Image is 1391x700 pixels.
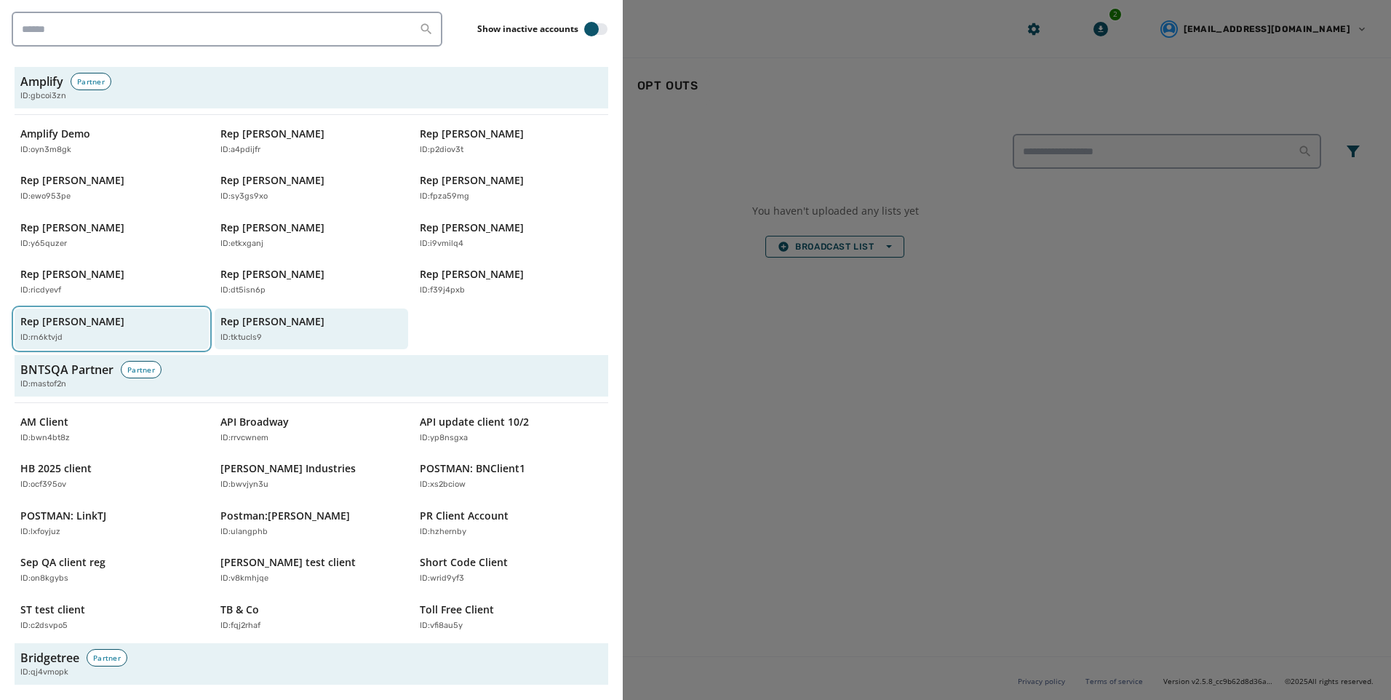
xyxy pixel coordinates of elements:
[20,144,71,156] p: ID: oyn3m8gk
[215,261,409,303] button: Rep [PERSON_NAME]ID:dt5isn6p
[420,173,524,188] p: Rep [PERSON_NAME]
[414,215,608,256] button: Rep [PERSON_NAME]ID:i9vmilq4
[414,121,608,162] button: Rep [PERSON_NAME]ID:p2diov3t
[20,314,124,329] p: Rep [PERSON_NAME]
[15,167,209,209] button: Rep [PERSON_NAME]ID:ewo953pe
[420,144,463,156] p: ID: p2diov3t
[20,479,66,491] p: ID: ocf395ov
[20,461,92,476] p: HB 2025 client
[420,285,465,297] p: ID: f39j4pxb
[15,503,209,544] button: POSTMAN: LinkTJID:lxfoyjuz
[121,361,162,378] div: Partner
[20,555,105,570] p: Sep QA client reg
[220,509,350,523] p: Postman:[PERSON_NAME]
[15,355,608,397] button: BNTSQA PartnerPartnerID:mastof2n
[414,167,608,209] button: Rep [PERSON_NAME]ID:fpza59mg
[15,261,209,303] button: Rep [PERSON_NAME]ID:ricdyevf
[414,549,608,591] button: Short Code ClientID:wrid9yf3
[215,549,409,591] button: [PERSON_NAME] test clientID:v8kmhjqe
[215,503,409,544] button: Postman:[PERSON_NAME]ID:ulangphb
[15,409,209,450] button: AM ClientID:bwn4bt8z
[215,215,409,256] button: Rep [PERSON_NAME]ID:etkxganj
[215,456,409,497] button: [PERSON_NAME] IndustriesID:bwvjyn3u
[87,649,127,667] div: Partner
[20,127,90,141] p: Amplify Demo
[414,409,608,450] button: API update client 10/2ID:yp8nsgxa
[15,67,608,108] button: AmplifyPartnerID:gbcoi3zn
[20,526,60,538] p: ID: lxfoyjuz
[220,432,268,445] p: ID: rrvcwnem
[220,285,266,297] p: ID: dt5isn6p
[71,73,111,90] div: Partner
[220,602,259,617] p: TB & Co
[20,220,124,235] p: Rep [PERSON_NAME]
[20,378,66,391] span: ID: mastof2n
[220,415,289,429] p: API Broadway
[220,191,268,203] p: ID: sy3gs9xo
[20,415,68,429] p: AM Client
[220,314,324,329] p: Rep [PERSON_NAME]
[420,415,529,429] p: API update client 10/2
[15,215,209,256] button: Rep [PERSON_NAME]ID:y65quzer
[220,573,268,585] p: ID: v8kmhjqe
[220,526,268,538] p: ID: ulangphb
[215,409,409,450] button: API BroadwayID:rrvcwnem
[20,73,63,90] h3: Amplify
[414,261,608,303] button: Rep [PERSON_NAME]ID:f39j4pxb
[420,573,464,585] p: ID: wrid9yf3
[220,220,324,235] p: Rep [PERSON_NAME]
[220,332,262,344] p: ID: tktucls9
[414,503,608,544] button: PR Client AccountID:hzhernby
[420,238,463,250] p: ID: i9vmilq4
[20,620,68,632] p: ID: c2dsvpo5
[420,432,468,445] p: ID: yp8nsgxa
[220,461,356,476] p: [PERSON_NAME] Industries
[20,602,85,617] p: ST test client
[220,173,324,188] p: Rep [PERSON_NAME]
[215,167,409,209] button: Rep [PERSON_NAME]ID:sy3gs9xo
[20,267,124,282] p: Rep [PERSON_NAME]
[420,479,466,491] p: ID: xs2bciow
[20,509,106,523] p: POSTMAN: LinkTJ
[420,509,509,523] p: PR Client Account
[420,555,508,570] p: Short Code Client
[20,332,63,344] p: ID: rn6ktvjd
[420,191,469,203] p: ID: fpza59mg
[20,285,61,297] p: ID: ricdyevf
[420,127,524,141] p: Rep [PERSON_NAME]
[220,267,324,282] p: Rep [PERSON_NAME]
[20,191,71,203] p: ID: ewo953pe
[15,456,209,497] button: HB 2025 clientID:ocf395ov
[220,620,260,632] p: ID: fqj2rhaf
[20,173,124,188] p: Rep [PERSON_NAME]
[414,456,608,497] button: POSTMAN: BNClient1ID:xs2bciow
[20,573,68,585] p: ID: on8kgybs
[420,267,524,282] p: Rep [PERSON_NAME]
[15,549,209,591] button: Sep QA client regID:on8kgybs
[420,461,525,476] p: POSTMAN: BNClient1
[420,620,463,632] p: ID: vfi8au5y
[215,309,409,350] button: Rep [PERSON_NAME]ID:tktucls9
[420,602,494,617] p: Toll Free Client
[20,90,66,103] span: ID: gbcoi3zn
[15,309,209,350] button: Rep [PERSON_NAME]ID:rn6ktvjd
[220,238,263,250] p: ID: etkxganj
[420,220,524,235] p: Rep [PERSON_NAME]
[20,667,68,679] span: ID: qj4vmopk
[15,121,209,162] button: Amplify DemoID:oyn3m8gk
[220,144,260,156] p: ID: a4pdijfr
[15,643,608,685] button: BridgetreePartnerID:qj4vmopk
[220,127,324,141] p: Rep [PERSON_NAME]
[20,361,113,378] h3: BNTSQA Partner
[220,479,268,491] p: ID: bwvjyn3u
[15,597,209,638] button: ST test clientID:c2dsvpo5
[20,432,70,445] p: ID: bwn4bt8z
[215,121,409,162] button: Rep [PERSON_NAME]ID:a4pdijfr
[215,597,409,638] button: TB & CoID:fqj2rhaf
[477,23,578,35] label: Show inactive accounts
[220,555,356,570] p: [PERSON_NAME] test client
[20,649,79,667] h3: Bridgetree
[20,238,67,250] p: ID: y65quzer
[420,526,466,538] p: ID: hzhernby
[414,597,608,638] button: Toll Free ClientID:vfi8au5y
